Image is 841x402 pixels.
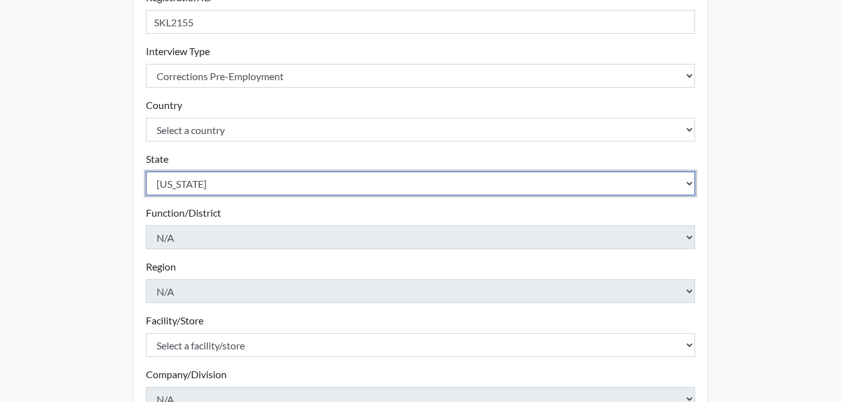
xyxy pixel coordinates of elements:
label: Country [146,98,182,113]
label: Facility/Store [146,313,204,328]
label: Region [146,259,176,274]
label: Function/District [146,205,221,220]
label: Interview Type [146,44,210,59]
label: State [146,152,168,167]
label: Company/Division [146,367,227,382]
input: Insert a Registration ID, which needs to be a unique alphanumeric value for each interviewee [146,10,696,34]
